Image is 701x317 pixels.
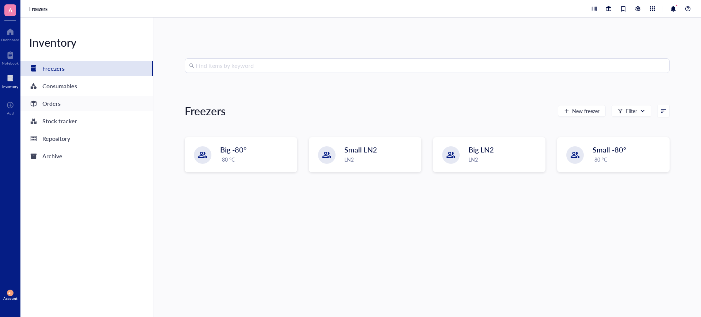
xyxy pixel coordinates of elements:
div: -80 °C [220,155,292,163]
button: New freezer [558,105,606,117]
a: Archive [20,149,153,163]
div: LN2 [468,155,541,163]
div: Repository [42,134,70,144]
span: Big -80° [220,144,246,155]
div: LN2 [344,155,417,163]
div: Orders [42,98,61,109]
a: Orders [20,96,153,111]
div: Filter [626,107,637,115]
span: A [8,5,12,15]
div: Archive [42,151,62,161]
div: Stock tracker [42,116,77,126]
div: Consumables [42,81,77,91]
a: Notebook [2,49,19,65]
a: Consumables [20,79,153,93]
span: Big LN2 [468,144,494,155]
a: Inventory [2,73,18,89]
a: Dashboard [1,26,19,42]
span: New freezer [572,108,600,114]
a: Freezers [20,61,153,76]
a: Stock tracker [20,114,153,128]
a: Repository [20,131,153,146]
div: Add [7,111,14,115]
div: Dashboard [1,38,19,42]
span: Small -80° [593,144,626,155]
div: Notebook [2,61,19,65]
div: -80 °C [593,155,665,163]
div: Inventory [2,84,18,89]
a: Freezers [29,5,49,12]
div: Account [3,296,18,301]
div: Freezers [42,63,65,74]
div: Freezers [185,104,226,118]
span: Small LN2 [344,144,377,155]
div: Inventory [20,35,153,50]
span: AE [8,291,12,294]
